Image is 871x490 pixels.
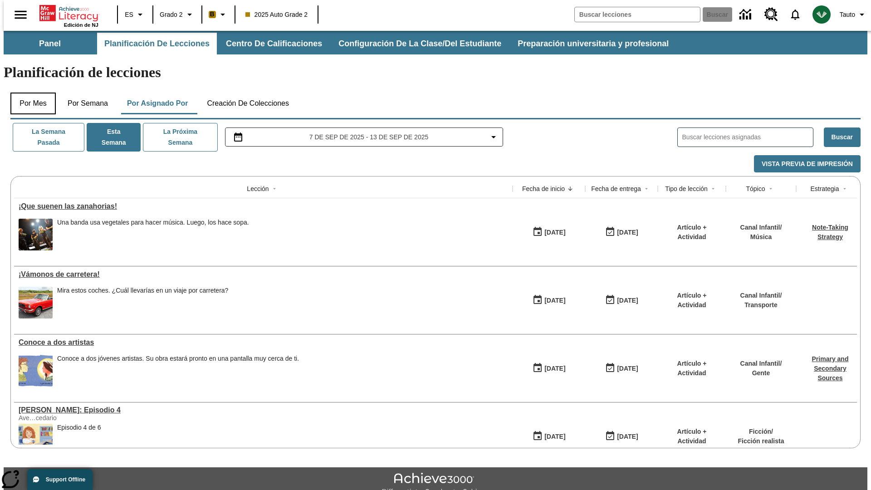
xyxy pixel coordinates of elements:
[19,338,508,347] div: Conoce a dos artistas
[529,224,568,241] button: 09/07/25: Primer día en que estuvo disponible la lección
[269,183,280,194] button: Sort
[575,7,700,22] input: Buscar campo
[807,3,836,26] button: Escoja un nuevo avatar
[39,4,98,22] a: Portada
[740,359,782,368] p: Canal Infantil /
[57,424,101,431] div: Episodio 4 de 6
[602,224,641,241] button: 09/07/25: Último día en que podrá accederse la lección
[488,132,499,142] svg: Collapse Date Range Filter
[331,33,509,54] button: Configuración de la clase/del estudiante
[64,22,98,28] span: Edición de NJ
[662,359,721,378] p: Artículo + Actividad
[125,10,133,20] span: ES
[156,6,199,23] button: Grado: Grado 2, Elige un grado
[641,183,652,194] button: Sort
[665,184,708,193] div: Tipo de lección
[160,10,183,20] span: Grado 2
[57,287,228,318] div: Mira estos coches. ¿Cuál llevarías en un viaje por carretera?
[60,93,115,114] button: Por semana
[565,183,576,194] button: Sort
[19,406,508,414] a: Elena Menope: Episodio 4, Lecciones
[759,2,783,27] a: Centro de recursos, Se abrirá en una pestaña nueva.
[210,9,215,20] span: B
[682,131,813,144] input: Buscar lecciones asignadas
[740,300,782,310] p: Transporte
[544,363,565,374] div: [DATE]
[783,3,807,26] a: Notificaciones
[57,219,249,250] div: Una banda usa vegetales para hacer música. Luego, los hace sopa.
[812,355,849,382] a: Primary and Secondary Sources
[57,355,299,363] div: Conoce a dos jóvenes artistas. Su obra estará pronto en una pantalla muy cerca de ti.
[57,355,299,387] div: Conoce a dos jóvenes artistas. Su obra estará pronto en una pantalla muy cerca de ti.
[200,93,296,114] button: Creación de colecciones
[529,360,568,377] button: 09/07/25: Primer día en que estuvo disponible la lección
[510,33,676,54] button: Preparación universitaria y profesional
[19,270,508,279] a: ¡Vámonos de carretera!, Lecciones
[57,424,101,456] div: Episodio 4 de 6
[840,10,855,20] span: Tauto
[13,123,84,152] button: La semana pasada
[740,368,782,378] p: Gente
[734,2,759,27] a: Centro de información
[529,292,568,309] button: 09/07/25: Primer día en que estuvo disponible la lección
[19,219,53,250] img: Un grupo de personas vestidas de negro toca música en un escenario.
[824,127,861,147] button: Buscar
[812,5,831,24] img: avatar image
[120,93,196,114] button: Por asignado por
[617,363,638,374] div: [DATE]
[4,33,677,54] div: Subbarra de navegación
[738,436,784,446] p: Ficción realista
[39,3,98,28] div: Portada
[662,291,721,310] p: Artículo + Actividad
[544,431,565,442] div: [DATE]
[19,270,508,279] div: ¡Vámonos de carretera!
[247,184,269,193] div: Lección
[19,202,508,211] div: ¡Que suenen las zanahorias!
[602,292,641,309] button: 09/07/25: Último día en que podrá accederse la lección
[522,184,565,193] div: Fecha de inicio
[10,93,56,114] button: Por mes
[738,427,784,436] p: Ficción /
[740,291,782,300] p: Canal Infantil /
[4,64,867,81] h1: Planificación de lecciones
[617,227,638,238] div: [DATE]
[617,295,638,306] div: [DATE]
[602,428,641,445] button: 09/07/25: Último día en que podrá accederse la lección
[839,183,850,194] button: Sort
[19,414,155,421] div: Ave…cedario
[19,202,508,211] a: ¡Que suenen las zanahorias!, Lecciones
[143,123,217,152] button: La próxima semana
[219,33,329,54] button: Centro de calificaciones
[121,6,150,23] button: Lenguaje: ES, Selecciona un idioma
[662,223,721,242] p: Artículo + Actividad
[87,123,141,152] button: Esta semana
[57,287,228,294] div: Mira estos coches. ¿Cuál llevarías en un viaje por carretera?
[529,428,568,445] button: 09/07/25: Primer día en que estuvo disponible la lección
[810,184,839,193] div: Estrategia
[602,360,641,377] button: 09/07/25: Último día en que podrá accederse la lección
[544,295,565,306] div: [DATE]
[19,338,508,347] a: Conoce a dos artistas, Lecciones
[746,184,765,193] div: Tópico
[765,183,776,194] button: Sort
[19,424,53,456] img: Elena está sentada en la mesa de clase, poniendo pegamento en un trozo de papel. Encima de la mes...
[662,427,721,446] p: Artículo + Actividad
[27,469,93,490] button: Support Offline
[740,223,782,232] p: Canal Infantil /
[19,355,53,387] img: Un autorretrato caricaturesco de Maya Halko y uno realista de Lyla Sowder-Yuson.
[46,476,85,483] span: Support Offline
[812,224,848,240] a: Note-Taking Strategy
[836,6,871,23] button: Perfil/Configuración
[617,431,638,442] div: [DATE]
[19,287,53,318] img: Un auto Ford Mustang rojo descapotable estacionado en un suelo adoquinado delante de un campo
[57,219,249,226] div: Una banda usa vegetales para hacer música. Luego, los hace sopa.
[4,31,867,54] div: Subbarra de navegación
[205,6,232,23] button: Boost El color de la clase es anaranjado claro. Cambiar el color de la clase.
[591,184,641,193] div: Fecha de entrega
[229,132,499,142] button: Seleccione el intervalo de fechas opción del menú
[740,232,782,242] p: Música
